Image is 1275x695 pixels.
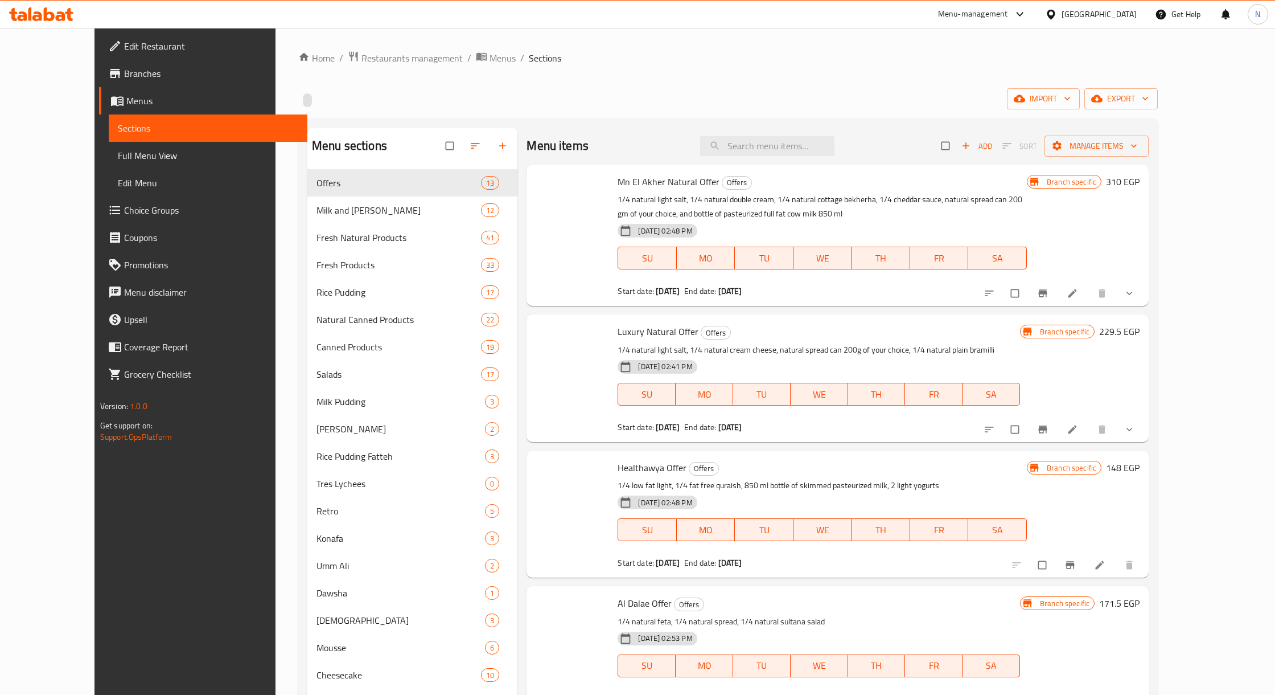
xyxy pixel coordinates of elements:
[791,383,848,406] button: WE
[674,598,704,611] span: Offers
[316,313,481,326] div: Natural Canned Products
[977,281,1004,306] button: sort-choices
[676,383,733,406] button: MO
[485,532,499,545] div: items
[316,340,481,354] span: Canned Products
[973,250,1022,267] span: SA
[124,340,298,354] span: Coverage Report
[791,655,848,677] button: WE
[995,137,1044,155] span: Select section first
[482,342,499,353] span: 19
[307,306,518,333] div: Natural Canned Products22
[124,39,298,53] span: Edit Restaurant
[99,251,307,279] a: Promotions
[307,251,518,279] div: Fresh Products33
[795,386,844,403] span: WE
[1044,136,1149,157] button: Manage items
[439,135,463,157] span: Select all sections
[852,518,910,541] button: TH
[485,504,499,518] div: items
[520,51,524,65] li: /
[482,178,499,189] span: 13
[486,561,499,571] span: 2
[361,51,463,65] span: Restaurants management
[963,655,1020,677] button: SA
[973,522,1022,538] span: SA
[700,136,834,156] input: search
[905,655,963,677] button: FR
[307,661,518,689] div: Cheesecake10
[486,643,499,653] span: 6
[99,87,307,115] a: Menus
[482,232,499,243] span: 41
[623,386,671,403] span: SU
[316,285,481,299] div: Rice Pudding
[1117,281,1144,306] button: show more
[852,247,910,269] button: TH
[689,462,719,476] div: Offers
[1030,417,1058,442] button: Branch-specific-item
[656,284,680,299] b: [DATE]
[618,479,1026,493] p: 1/4 low fat light, 1/4 fat free quraish, 850 ml bottle of skimmed pasteurized milk, 2 light yogurts
[739,522,789,538] span: TU
[618,615,1019,629] p: 1/4 natural feta, 1/4 natural spread, 1/4 natural sultana salad
[733,383,791,406] button: TU
[316,422,485,436] div: Remas Nawawy
[718,420,742,435] b: [DATE]
[527,137,589,154] h2: Menu items
[718,284,742,299] b: [DATE]
[316,231,481,244] span: Fresh Natural Products
[124,67,298,80] span: Branches
[856,522,906,538] span: TH
[848,383,906,406] button: TH
[481,367,499,381] div: items
[968,518,1027,541] button: SA
[634,497,697,508] span: [DATE] 02:48 PM
[109,115,307,142] a: Sections
[959,137,995,155] button: Add
[348,51,463,66] a: Restaurants management
[307,552,518,579] div: Umm Ali2
[798,250,848,267] span: WE
[124,258,298,272] span: Promotions
[915,250,964,267] span: FR
[681,522,731,538] span: MO
[684,284,716,299] span: End date:
[307,470,518,497] div: Tres Lychees0
[738,386,786,403] span: TU
[316,367,481,381] div: Salads
[307,607,518,634] div: [DEMOGRAPHIC_DATA]3
[481,231,499,244] div: items
[316,449,485,463] span: Rice Pudding Fatteh
[316,641,485,655] span: Mousse
[739,250,789,267] span: TU
[490,133,517,158] button: Add section
[618,173,719,190] span: Mn El Akher Natural Offer
[316,504,485,518] span: Retro
[316,668,481,682] div: Cheesecake
[623,250,672,267] span: SU
[99,224,307,251] a: Coupons
[316,258,481,272] div: Fresh Products
[124,203,298,217] span: Choice Groups
[118,121,298,135] span: Sections
[793,247,852,269] button: WE
[618,555,654,570] span: Start date:
[124,313,298,326] span: Upsell
[307,525,518,552] div: Konafa3
[722,176,751,189] span: Offers
[618,420,654,435] span: Start date:
[490,51,516,65] span: Menus
[307,497,518,525] div: Retro5
[481,285,499,299] div: items
[476,51,516,66] a: Menus
[298,51,1158,66] nav: breadcrumb
[963,383,1020,406] button: SA
[618,323,698,340] span: Luxury Natural Offer
[1067,288,1080,299] a: Edit menu item
[1117,553,1144,578] button: delete
[798,522,848,538] span: WE
[910,247,969,269] button: FR
[1124,424,1135,435] svg: Show Choices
